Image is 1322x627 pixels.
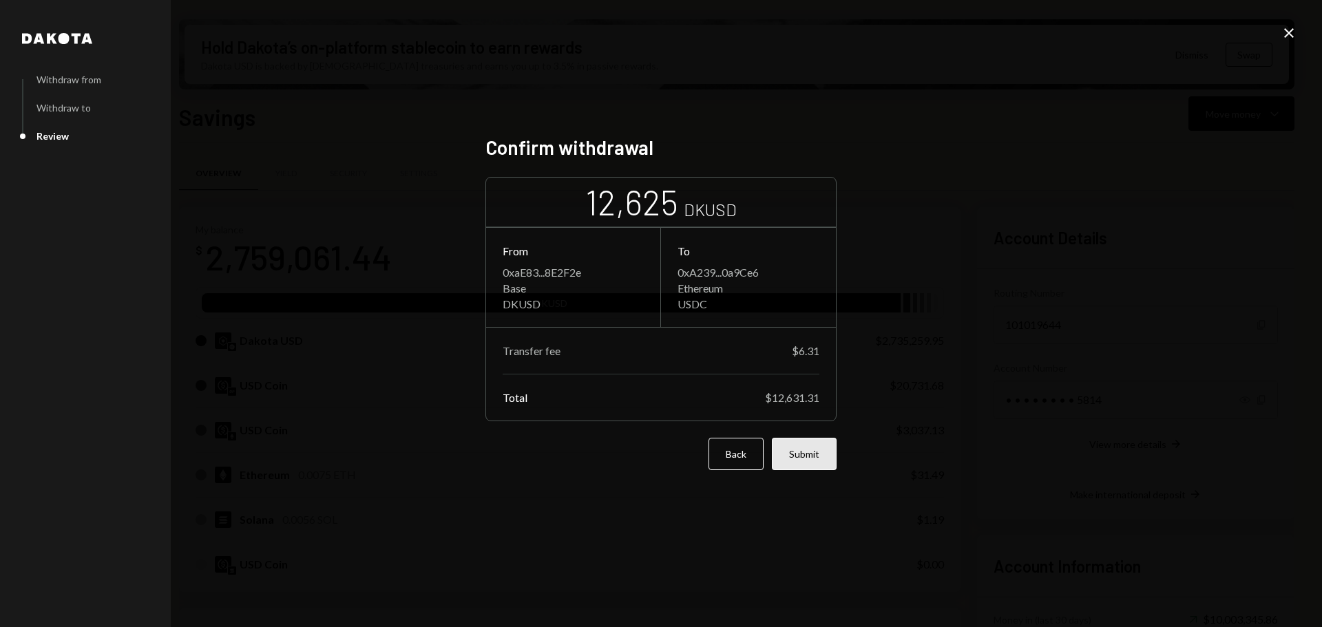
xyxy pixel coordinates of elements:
button: Submit [772,438,837,470]
div: Total [503,391,527,404]
div: DKUSD [503,297,644,310]
div: Withdraw to [36,102,91,114]
div: Ethereum [678,281,819,295]
h2: Confirm withdrawal [485,134,837,161]
div: $12,631.31 [765,391,819,404]
button: Back [709,438,764,470]
div: 12,625 [585,180,678,224]
div: 0xaE83...8E2F2e [503,266,644,279]
div: $6.31 [792,344,819,357]
div: 0xA239...0a9Ce6 [678,266,819,279]
div: Withdraw from [36,74,101,85]
div: USDC [678,297,819,310]
div: From [503,244,644,257]
div: DKUSD [684,198,737,221]
div: To [678,244,819,257]
div: Base [503,281,644,295]
div: Transfer fee [503,344,560,357]
div: Review [36,130,69,142]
